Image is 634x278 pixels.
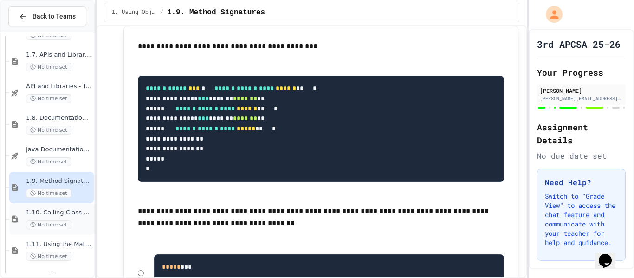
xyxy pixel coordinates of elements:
[167,7,265,18] span: 1.9. Method Signatures
[537,38,621,51] h1: 3rd APCSA 25-26
[536,4,565,25] div: My Account
[26,177,92,185] span: 1.9. Method Signatures
[26,189,71,198] span: No time set
[26,94,71,103] span: No time set
[537,121,626,147] h2: Assignment Details
[26,252,71,261] span: No time set
[540,95,623,102] div: [PERSON_NAME][EMAIL_ADDRESS][PERSON_NAME][DOMAIN_NAME]
[595,241,625,269] iframe: chat widget
[8,6,86,26] button: Back to Teams
[26,146,92,154] span: Java Documentation with Comments - Topic 1.8
[32,12,76,21] span: Back to Teams
[26,157,71,166] span: No time set
[26,220,71,229] span: No time set
[545,177,618,188] h3: Need Help?
[112,9,156,16] span: 1. Using Objects and Methods
[537,66,626,79] h2: Your Progress
[26,63,71,71] span: No time set
[26,51,92,59] span: 1.7. APIs and Libraries
[26,240,92,248] span: 1.11. Using the Math Class
[26,83,92,91] span: API and Libraries - Topic 1.7
[26,114,92,122] span: 1.8. Documentation with Comments and Preconditions
[545,192,618,247] p: Switch to "Grade View" to access the chat feature and communicate with your teacher for help and ...
[160,9,163,16] span: /
[26,126,71,135] span: No time set
[540,86,623,95] div: [PERSON_NAME]
[26,209,92,217] span: 1.10. Calling Class Methods
[537,150,626,162] div: No due date set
